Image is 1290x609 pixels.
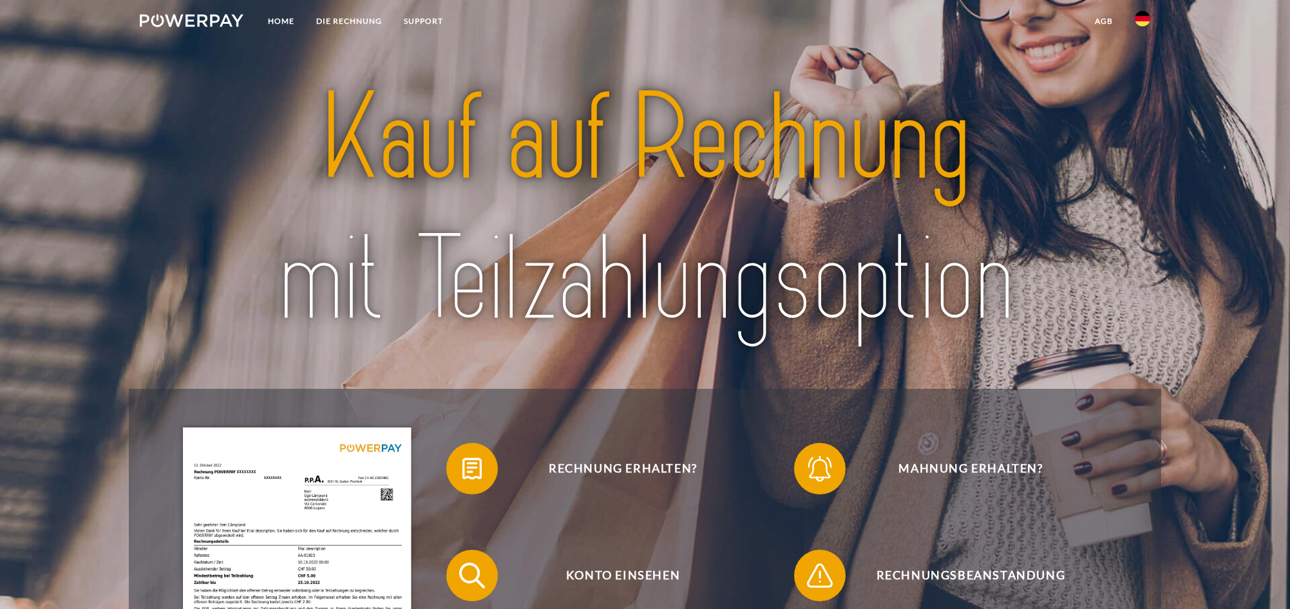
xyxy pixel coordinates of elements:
[305,10,393,33] a: DIE RECHNUNG
[1084,10,1124,33] a: agb
[456,453,488,485] img: qb_bill.svg
[804,453,836,485] img: qb_bell.svg
[257,10,305,33] a: Home
[393,10,454,33] a: SUPPORT
[1135,11,1150,26] img: de
[190,61,1100,358] img: title-powerpay_de.svg
[813,550,1128,601] span: Rechnungsbeanstandung
[794,550,1129,601] button: Rechnungsbeanstandung
[804,559,836,592] img: qb_warning.svg
[456,559,488,592] img: qb_search.svg
[446,443,781,494] button: Rechnung erhalten?
[794,443,1129,494] button: Mahnung erhalten?
[446,550,781,601] button: Konto einsehen
[465,443,781,494] span: Rechnung erhalten?
[813,443,1128,494] span: Mahnung erhalten?
[1238,557,1280,599] iframe: Schaltfläche zum Öffnen des Messaging-Fensters
[140,14,243,27] img: logo-powerpay-white.svg
[465,550,781,601] span: Konto einsehen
